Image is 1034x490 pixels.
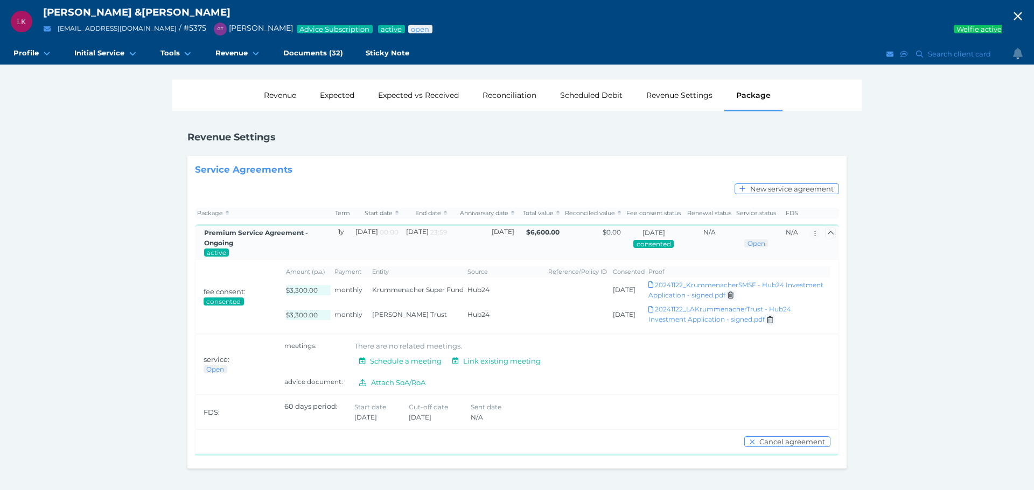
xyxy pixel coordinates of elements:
span: & [PERSON_NAME] [135,6,230,18]
span: Advice Subscription [299,25,371,33]
span: Service Agreements [195,165,292,175]
span: Search client card [926,49,996,58]
span: Revenue [215,48,248,58]
button: Attach SoA/RoA [354,377,431,388]
span: Krummenacher Super Fund [372,286,464,294]
span: There are no related meetings. [354,342,462,350]
th: Reconciled value [562,208,623,219]
span: Initial Service [74,48,124,58]
span: [PERSON_NAME] Trust [372,310,447,318]
span: advice document: [284,378,343,386]
span: Advice status: Review not yet booked in [206,365,225,373]
div: Revenue Settings [634,80,724,111]
th: Term [330,208,352,219]
span: Tools [160,48,180,58]
span: [DATE] [613,286,635,294]
span: [DATE] [409,413,431,421]
span: Documents (32) [283,48,343,58]
th: Source [466,266,547,278]
span: Link existing meeting [460,357,545,365]
a: Profile [2,43,63,65]
button: Cancel agreement [744,436,830,447]
a: [EMAIL_ADDRESS][DOMAIN_NAME] [58,24,177,32]
div: Grant Teakle [214,23,227,35]
span: Sticky Note [366,48,409,58]
span: [DATE] [354,413,377,421]
button: Link existing meeting [447,356,546,366]
td: [DATE] [352,224,400,259]
span: Advice status: Review not yet booked in [747,239,766,247]
td: [DATE] [400,224,449,259]
button: Schedule a meeting [354,356,447,366]
span: New service agreement [748,184,839,193]
span: meetings: [284,342,317,350]
span: $3,300.00 [286,286,318,294]
span: LK [17,18,26,26]
th: Total value [516,208,561,219]
span: [DATE] [613,310,635,318]
div: Expected [308,80,366,111]
button: Email [885,47,896,61]
td: [DATE] [449,224,516,259]
span: Hub24 [467,286,490,294]
button: Search client card [911,47,996,61]
span: Created by: Tory Richardson [204,229,308,247]
span: $0.00 [603,228,621,236]
td: 1y [330,224,352,259]
div: Expected vs Received [366,80,471,111]
span: Cancel agreement [757,437,830,446]
span: N/A [703,228,716,236]
th: Fee consent status [623,208,685,219]
th: fee consent: [195,259,276,333]
th: Service status [734,208,779,219]
span: Service package status: Active service agreement in place [380,25,403,33]
span: Consent status: Fee has been consented [636,240,672,248]
div: Revenue [252,80,308,111]
div: Louis Krummenacher [11,11,32,32]
span: / # 5375 [179,23,206,33]
span: Service package status: Active service agreement in place [206,248,227,257]
span: Welfie active [956,25,1003,33]
span: $3,300.00 [286,311,318,319]
th: Amount (p.a.) [284,266,333,278]
span: monthly [334,286,362,294]
th: Package [195,208,330,219]
div: Reconciliation [471,80,548,111]
div: Package [724,80,783,111]
span: Consent status: Fee has been consented [206,297,241,306]
span: Hub24 [467,310,490,318]
button: SMS [899,47,910,61]
th: service: [195,334,276,394]
th: FDS [779,208,806,219]
span: 00:00 [380,228,399,236]
span: Profile [13,48,39,58]
th: Entity [371,266,466,278]
th: Renewal status [685,208,734,219]
div: 60 days period: [284,402,354,422]
span: GT [217,26,223,31]
th: Proof [647,266,831,278]
a: Initial Service [63,43,149,65]
span: Attach SoA/RoA [368,378,430,387]
a: Documents (32) [272,43,354,65]
span: N/A [786,228,798,236]
span: Advice status: Review not yet booked in [410,25,430,33]
span: $6,600.00 [526,228,560,236]
span: Start date [354,403,386,411]
span: N/A [471,413,483,421]
span: monthly [334,310,362,318]
a: Revenue [204,43,272,65]
th: Anniversary date [449,208,516,219]
span: [PERSON_NAME] [208,23,293,33]
a: 20241122_LAKrummenacherTrust - Hub24 Investment Application - signed.pdf [648,305,791,323]
span: Cut-off date [409,403,448,411]
span: [PERSON_NAME] [43,6,132,18]
div: Scheduled Debit [548,80,634,111]
button: Email [40,22,54,35]
span: Schedule a meeting [368,357,446,365]
th: Reference/Policy ID [547,266,611,278]
h1: Revenue Settings [187,131,276,143]
th: End date [400,208,449,219]
span: Sent date [471,403,501,411]
span: [DATE] [642,229,665,237]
